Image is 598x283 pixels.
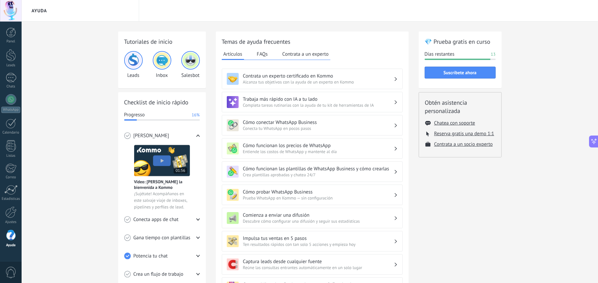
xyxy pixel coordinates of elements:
[134,179,190,190] span: Vídeo: [PERSON_NAME] la bienvenida a Kommo
[434,120,475,126] button: Chatea con soporte
[153,51,171,79] div: Inbox
[243,195,394,201] span: Prueba WhatsApp en Kommo — sin configuración
[243,126,394,131] span: Conecta tu WhatsApp en pocos pasos
[243,212,394,218] h3: Comienza a enviar una difusión
[1,220,21,224] div: Ajustes
[243,142,394,149] h3: Cómo funcionan los precios de WhatsApp
[243,96,394,102] h3: Trabaja más rápido con IA a tu lado
[243,189,394,195] h3: Cómo probar WhatsApp Business
[1,107,20,113] div: WhatsApp
[243,119,394,126] h3: Cómo conectar WhatsApp Business
[243,166,394,172] h3: Cómo funcionan las plantillas de WhatsApp Business y cómo crearlas
[243,242,394,247] span: Ten resultados rápidos con tan solo 5 acciones y empieza hoy
[281,49,330,59] button: Contrata a un experto
[1,85,21,89] div: Chats
[222,49,244,60] button: Artículos
[133,271,184,278] span: Crea un flujo de trabajo
[425,37,496,46] h2: 💎 Prueba gratis en curso
[243,149,394,154] span: Entiende los costos de WhatsApp y mantente al día
[243,172,394,178] span: Crea plantillas aprobadas y chatea 24/7
[1,63,21,68] div: Leads
[133,253,168,259] span: Potencia tu chat
[243,102,394,108] span: Completa tareas rutinarias con la ayuda de tu kit de herramientas de IA
[192,112,200,118] span: 16%
[124,51,143,79] div: Leads
[425,98,495,115] h2: Obtén asistencia personalizada
[124,98,200,106] h2: Checklist de inicio rápido
[134,145,190,176] img: Meet video
[133,133,169,139] span: [PERSON_NAME]
[124,112,145,118] span: Progresso
[434,141,493,147] button: Contrata a un socio experto
[1,175,21,180] div: Correo
[243,79,394,85] span: Alcanza tus objetivos con la ayuda de un experto en Kommo
[124,37,200,46] h2: Tutoriales de inicio
[1,197,21,201] div: Estadísticas
[134,191,190,210] span: ¡Sujétate! Acompáñanos en este salvaje viaje de inboxes, pipelines y perfiles de lead.
[181,51,200,79] div: Salesbot
[243,258,394,265] h3: Captura leads desde cualquier fuente
[444,70,477,75] span: Suscríbete ahora
[243,73,394,79] h3: Contrata un experto certificado en Kommo
[434,131,494,137] button: Reserva gratis una demo 1:1
[1,39,21,44] div: Panel
[222,37,403,46] h2: Temas de ayuda frecuentes
[243,235,394,242] h3: Impulsa tus ventas en 5 pasos
[243,265,394,270] span: Reúne las consultas entrantes automáticamente en un solo lugar
[133,216,179,223] span: Conecta apps de chat
[425,51,455,58] span: Días restantes
[1,154,21,158] div: Listas
[133,235,191,241] span: Gana tiempo con plantillas
[491,51,495,58] span: 13
[425,67,496,79] button: Suscríbete ahora
[255,49,270,59] button: FAQs
[243,218,394,224] span: Descubre cómo configurar una difusión y seguir sus estadísticas
[1,243,21,248] div: Ayuda
[1,131,21,135] div: Calendario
